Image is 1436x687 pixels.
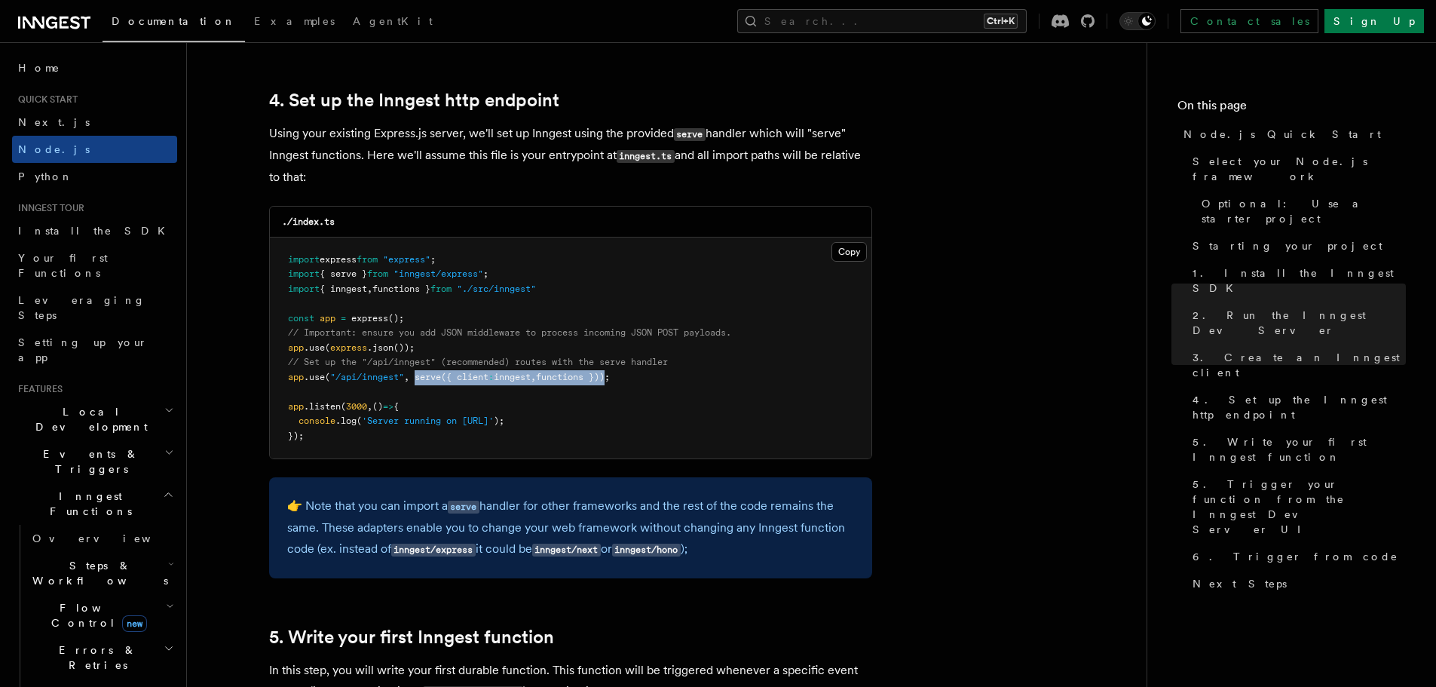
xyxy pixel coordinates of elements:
span: Local Development [12,404,164,434]
span: const [288,313,314,324]
a: Optional: Use a starter project [1196,190,1406,232]
a: Sign Up [1324,9,1424,33]
span: AgentKit [353,15,433,27]
code: serve [674,128,706,141]
button: Events & Triggers [12,440,177,483]
span: new [122,615,147,632]
code: inngest/express [391,544,476,557]
span: "/api/inngest" [330,372,404,382]
span: { serve } [320,268,367,279]
span: from [357,254,378,265]
span: "./src/inngest" [457,284,536,294]
button: Toggle dark mode [1119,12,1156,30]
a: 4. Set up the Inngest http endpoint [1186,386,1406,428]
span: from [430,284,452,294]
a: Install the SDK [12,217,177,244]
a: 5. Trigger your function from the Inngest Dev Server UI [1186,471,1406,543]
span: import [288,254,320,265]
span: ( [325,342,330,353]
span: 2. Run the Inngest Dev Server [1193,308,1406,338]
span: , [367,284,372,294]
span: ({ client [441,372,488,382]
a: Starting your project [1186,232,1406,259]
button: Search...Ctrl+K [737,9,1027,33]
span: ( [341,401,346,412]
span: Setting up your app [18,336,148,363]
span: .listen [304,401,341,412]
span: // Important: ensure you add JSON middleware to process incoming JSON POST payloads. [288,327,731,338]
span: }); [288,431,304,441]
span: Next Steps [1193,576,1287,591]
a: Documentation [103,5,245,42]
span: Steps & Workflows [26,558,168,588]
a: Python [12,163,177,190]
span: express [351,313,388,324]
span: { [393,401,399,412]
button: Steps & Workflows [26,552,177,594]
button: Flow Controlnew [26,594,177,636]
a: 5. Write your first Inngest function [1186,428,1406,471]
span: (); [388,313,404,324]
span: serve [415,372,441,382]
a: 3. Create an Inngest client [1186,344,1406,386]
span: 5. Write your first Inngest function [1193,434,1406,465]
span: , [404,372,409,382]
code: serve [448,501,479,514]
a: Overview [26,525,177,552]
span: 6. Trigger from code [1193,549,1398,564]
span: Next.js [18,116,90,128]
span: : [488,372,494,382]
button: Inngest Functions [12,483,177,525]
kbd: Ctrl+K [984,14,1018,29]
span: ()); [393,342,415,353]
span: Documentation [112,15,236,27]
span: Inngest Functions [12,489,163,519]
span: ; [483,268,488,279]
span: Features [12,383,63,395]
span: app [320,313,335,324]
a: Your first Functions [12,244,177,287]
p: 👉 Note that you can import a handler for other frameworks and the rest of the code remains the sa... [287,495,854,560]
span: 5. Trigger your function from the Inngest Dev Server UI [1193,477,1406,537]
span: .log [335,416,357,426]
span: .use [304,372,325,382]
button: Local Development [12,398,177,440]
code: inngest/next [532,544,601,557]
span: Inngest tour [12,202,84,214]
span: ( [325,372,330,382]
a: 5. Write your first Inngest function [269,627,554,648]
span: console [299,416,335,426]
span: 3000 [346,401,367,412]
a: AgentKit [344,5,442,41]
span: 3. Create an Inngest client [1193,350,1406,380]
span: functions })); [536,372,610,382]
span: Your first Functions [18,252,108,279]
span: functions } [372,284,430,294]
span: ( [357,416,362,426]
span: import [288,268,320,279]
span: Starting your project [1193,238,1382,253]
a: serve [448,498,479,513]
span: Python [18,170,73,182]
span: Home [18,60,60,75]
span: .json [367,342,393,353]
span: inngest [494,372,531,382]
h4: On this page [1177,97,1406,121]
span: => [383,401,393,412]
span: 4. Set up the Inngest http endpoint [1193,392,1406,422]
span: () [372,401,383,412]
a: 4. Set up the Inngest http endpoint [269,90,559,111]
a: Home [12,54,177,81]
a: Next Steps [1186,570,1406,597]
span: Flow Control [26,600,166,630]
span: Select your Node.js framework [1193,154,1406,184]
span: app [288,401,304,412]
span: , [531,372,536,382]
span: // Set up the "/api/inngest" (recommended) routes with the serve handler [288,357,668,367]
span: Leveraging Steps [18,294,145,321]
span: 1. Install the Inngest SDK [1193,265,1406,296]
span: express [320,254,357,265]
span: "inngest/express" [393,268,483,279]
span: import [288,284,320,294]
span: ); [494,416,504,426]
